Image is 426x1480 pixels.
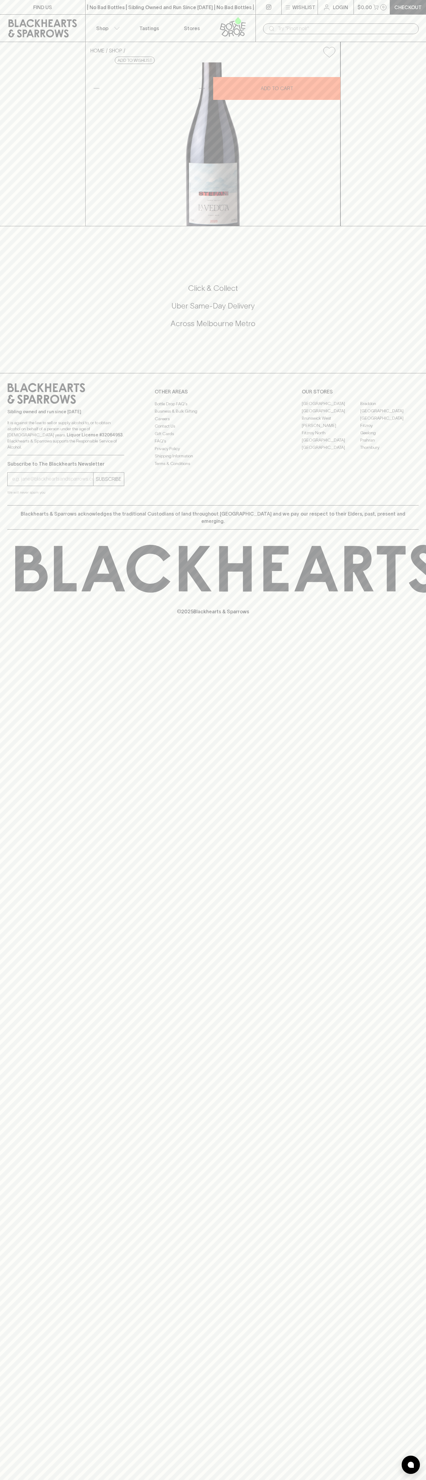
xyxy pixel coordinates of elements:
[261,85,293,92] p: ADD TO CART
[321,44,338,60] button: Add to wishlist
[86,15,128,42] button: Shop
[7,409,124,415] p: Sibling owned and run since [DATE]
[302,400,360,407] a: [GEOGRAPHIC_DATA]
[155,408,272,415] a: Business & Bulk Gifting
[12,510,414,525] p: Blackhearts & Sparrows acknowledges the traditional Custodians of land throughout [GEOGRAPHIC_DAT...
[155,400,272,407] a: Bottle Drop FAQ's
[139,25,159,32] p: Tastings
[155,423,272,430] a: Contact Us
[155,445,272,452] a: Privacy Policy
[302,388,419,395] p: OUR STORES
[7,460,124,467] p: Subscribe to The Blackhearts Newsletter
[7,319,419,329] h5: Across Melbourne Metro
[360,415,419,422] a: [GEOGRAPHIC_DATA]
[302,444,360,451] a: [GEOGRAPHIC_DATA]
[394,4,422,11] p: Checkout
[155,460,272,467] a: Terms & Conditions
[7,420,124,450] p: It is against the law to sell or supply alcohol to, or to obtain alcohol on behalf of a person un...
[155,453,272,460] a: Shipping Information
[360,429,419,437] a: Geelong
[302,437,360,444] a: [GEOGRAPHIC_DATA]
[302,415,360,422] a: Brunswick West
[382,5,385,9] p: 0
[115,57,155,64] button: Add to wishlist
[302,422,360,429] a: [PERSON_NAME]
[67,432,123,437] strong: Liquor License #32064953
[155,388,272,395] p: OTHER AREAS
[292,4,315,11] p: Wishlist
[155,430,272,437] a: Gift Cards
[360,437,419,444] a: Prahran
[7,301,419,311] h5: Uber Same-Day Delivery
[213,77,340,100] button: ADD TO CART
[7,283,419,293] h5: Click & Collect
[12,474,93,484] input: e.g. jane@blackheartsandsparrows.com.au
[408,1462,414,1468] img: bubble-icon
[93,473,124,486] button: SUBSCRIBE
[33,4,52,11] p: FIND US
[86,62,340,226] img: 41567.png
[302,429,360,437] a: Fitzroy North
[360,422,419,429] a: Fitzroy
[357,4,372,11] p: $0.00
[7,259,419,361] div: Call to action block
[278,24,414,33] input: Try "Pinot noir"
[360,400,419,407] a: Braddon
[155,415,272,422] a: Careers
[360,407,419,415] a: [GEOGRAPHIC_DATA]
[333,4,348,11] p: Login
[96,475,121,483] p: SUBSCRIBE
[171,15,213,42] a: Stores
[128,15,171,42] a: Tastings
[360,444,419,451] a: Thornbury
[90,48,104,53] a: HOME
[109,48,122,53] a: SHOP
[155,438,272,445] a: FAQ's
[7,489,124,495] p: We will never spam you
[302,407,360,415] a: [GEOGRAPHIC_DATA]
[184,25,200,32] p: Stores
[96,25,108,32] p: Shop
